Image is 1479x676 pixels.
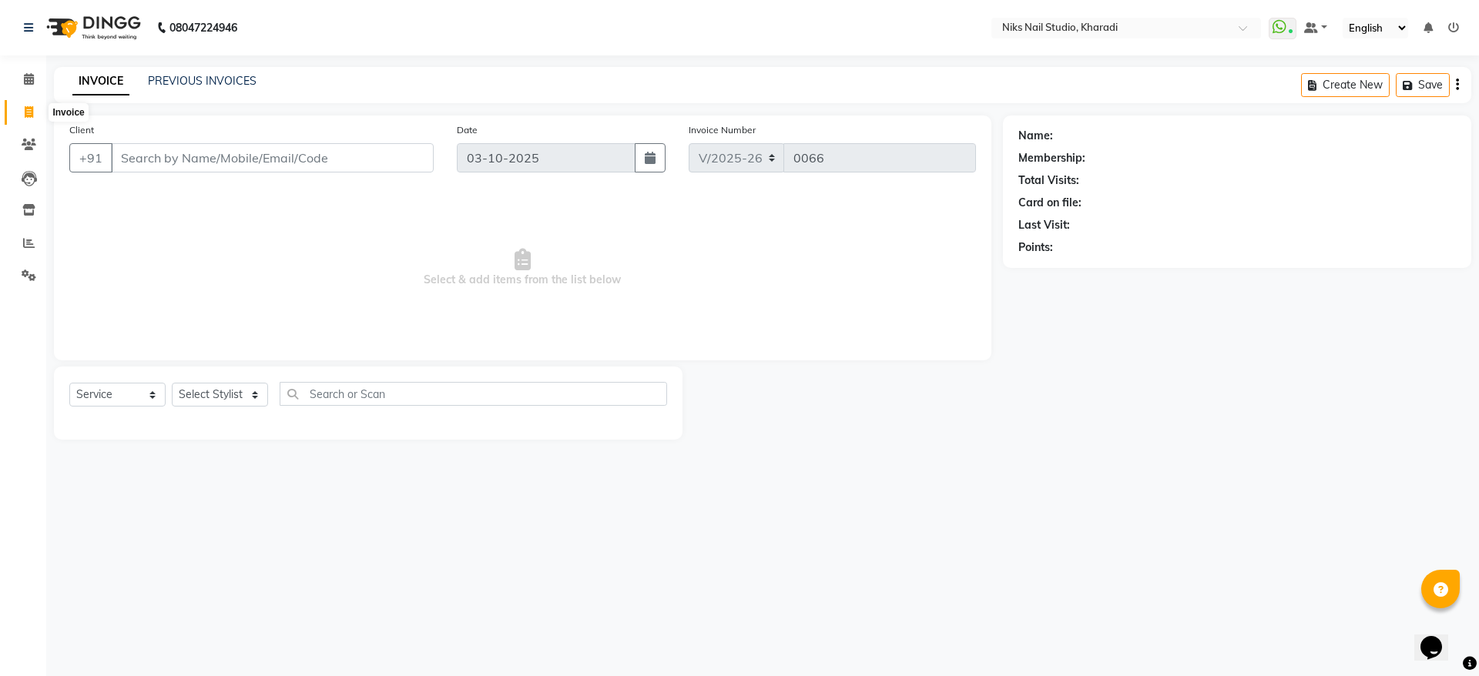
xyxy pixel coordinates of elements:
div: Membership: [1018,150,1085,166]
input: Search by Name/Mobile/Email/Code [111,143,434,172]
label: Client [69,123,94,137]
div: Invoice [49,103,88,122]
iframe: chat widget [1414,614,1464,661]
a: PREVIOUS INVOICES [148,74,257,88]
img: logo [39,6,145,49]
input: Search or Scan [280,382,667,406]
label: Date [457,123,478,137]
a: INVOICE [72,68,129,95]
div: Total Visits: [1018,172,1079,189]
label: Invoice Number [689,123,756,137]
span: Select & add items from the list below [69,191,976,345]
div: Card on file: [1018,195,1082,211]
div: Name: [1018,128,1053,144]
div: Points: [1018,239,1053,256]
div: Last Visit: [1018,217,1070,233]
button: Save [1396,73,1450,97]
b: 08047224946 [169,6,237,49]
button: +91 [69,143,112,172]
button: Create New [1301,73,1390,97]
